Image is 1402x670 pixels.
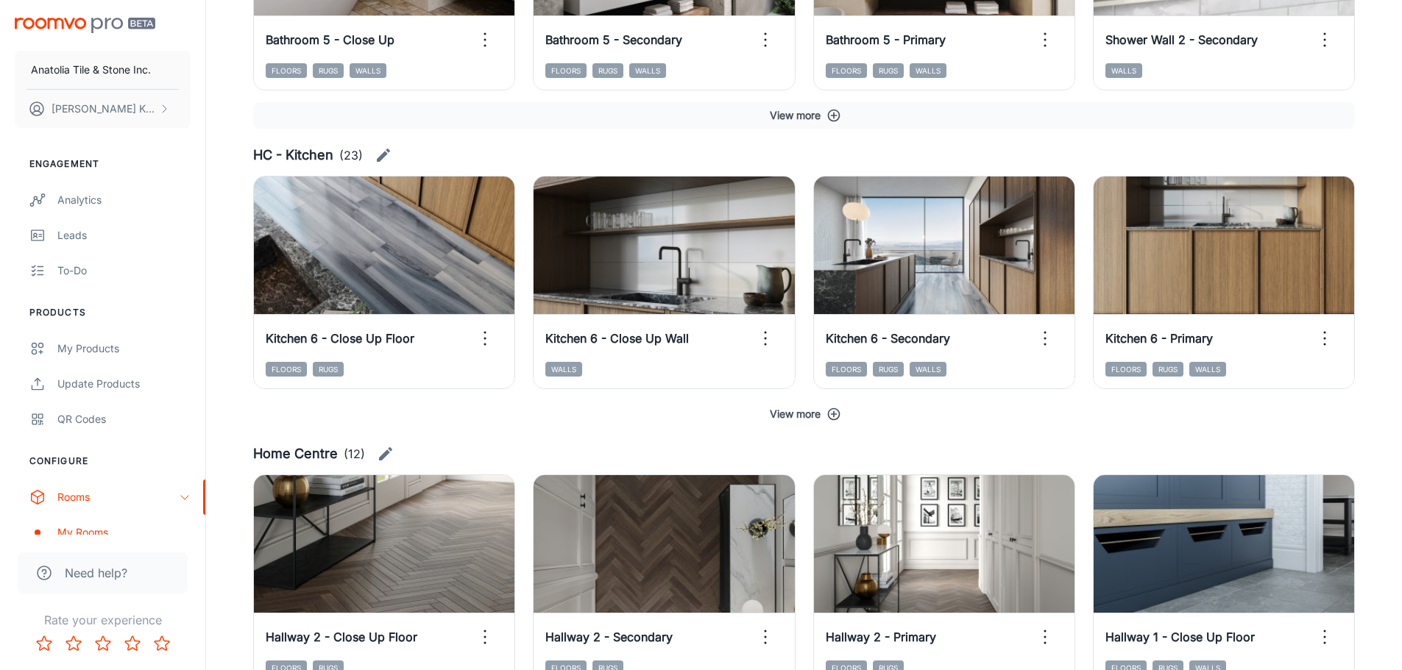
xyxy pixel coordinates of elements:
h6: Hallway 2 - Close Up Floor [266,628,417,646]
button: View more [253,102,1355,129]
span: Need help? [65,564,127,582]
span: Floors [266,362,307,377]
img: Roomvo PRO Beta [15,18,155,33]
span: Rugs [313,63,344,78]
button: Rate 1 star [29,629,59,658]
div: To-do [57,263,191,279]
h6: Shower Wall 2 - Secondary [1105,31,1258,49]
button: View more [253,401,1355,427]
span: Floors [266,63,307,78]
div: Analytics [57,192,191,208]
h6: Kitchen 6 - Close Up Floor [266,329,414,347]
h6: Hallway 2 - Primary [826,628,936,646]
p: (23) [339,146,363,164]
span: Walls [350,63,386,78]
h6: Kitchen 6 - Secondary [826,329,950,347]
span: Floors [826,362,867,377]
h6: Kitchen 6 - Primary [1105,329,1213,347]
p: Anatolia Tile & Stone Inc. [31,62,151,78]
p: (12) [344,445,365,463]
div: Rooms [57,489,179,505]
button: Rate 3 star [88,629,118,658]
button: Rate 2 star [59,629,88,658]
h6: Hallway 1 - Close Up Floor [1105,628,1255,646]
h6: Bathroom 5 - Close Up [266,31,394,49]
span: Walls [1105,63,1142,78]
span: Floors [545,63,587,78]
span: Rugs [873,362,904,377]
span: Rugs [873,63,904,78]
h6: Home Centre [253,443,338,464]
span: Walls [910,63,946,78]
span: Floors [1105,362,1147,377]
div: My Products [57,341,191,357]
span: Walls [545,362,582,377]
h6: HC - Kitchen [253,145,333,165]
button: Anatolia Tile & Stone Inc. [15,51,191,89]
div: My Rooms [57,524,191,541]
h6: Bathroom 5 - Primary [826,31,946,49]
span: Rugs [313,362,344,377]
h6: Bathroom 5 - Secondary [545,31,682,49]
p: [PERSON_NAME] Kundargi [52,101,155,117]
div: Update Products [57,376,191,392]
p: Rate your experience [12,611,194,629]
span: Walls [910,362,946,377]
span: Rugs [1153,362,1183,377]
h6: Kitchen 6 - Close Up Wall [545,329,689,347]
span: Floors [826,63,867,78]
div: Leads [57,227,191,243]
button: Rate 4 star [118,629,147,658]
span: Walls [629,63,666,78]
button: [PERSON_NAME] Kundargi [15,90,191,128]
div: QR Codes [57,411,191,427]
h6: Hallway 2 - Secondary [545,628,673,646]
span: Walls [1189,362,1226,377]
button: Rate 5 star [147,629,177,658]
span: Rugs [592,63,623,78]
